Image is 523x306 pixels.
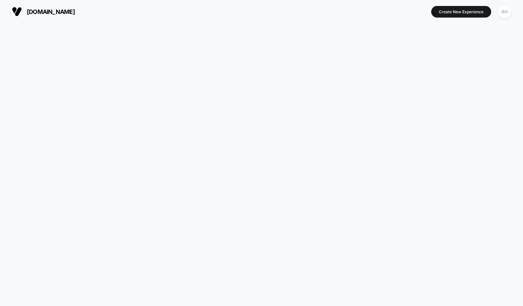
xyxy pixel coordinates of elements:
[12,7,22,17] img: Visually logo
[27,8,75,15] span: [DOMAIN_NAME]
[431,6,491,18] button: Create New Experience
[498,5,511,18] div: AH
[10,6,77,17] button: [DOMAIN_NAME]
[496,5,513,19] button: AH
